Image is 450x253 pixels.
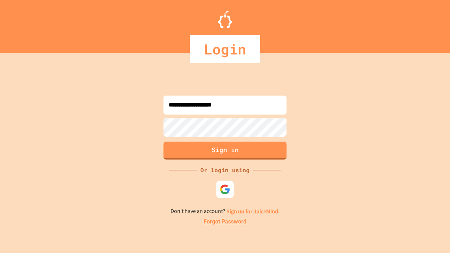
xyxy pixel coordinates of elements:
img: Logo.svg [218,11,232,28]
a: Sign up for JuiceMind. [226,208,280,215]
p: Don't have an account? [171,207,280,216]
div: Login [190,35,260,63]
button: Sign in [163,142,287,160]
a: Forgot Password [204,218,246,226]
img: google-icon.svg [220,184,230,195]
div: Or login using [197,166,253,174]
